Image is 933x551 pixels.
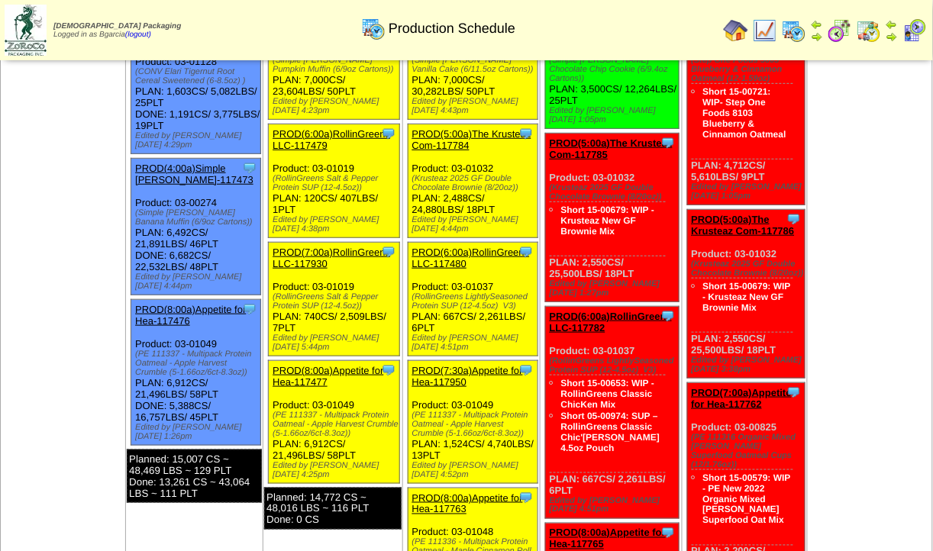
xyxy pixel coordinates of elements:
[886,18,898,31] img: arrowleft.gif
[782,18,806,43] img: calendarprod.gif
[786,211,802,227] img: Tooltip
[135,423,260,441] div: Edited by [PERSON_NAME] [DATE] 1:26pm
[550,356,680,375] div: (RollinGreens LightlySeasoned Protein SUP (12-4.5oz) V3)
[273,292,399,311] div: (RollinGreens Salt & Pepper Protein SUP (12-4.5oz))
[125,31,151,39] a: (logout)
[273,215,399,234] div: Edited by [PERSON_NAME] [DATE] 4:38pm
[550,137,673,160] a: PROD(5:00a)The Krusteaz Com-117785
[692,259,805,278] div: (Krusteaz 2025 GF Double Chocolate Brownie (8/20oz))
[273,365,383,388] a: PROD(8:00a)Appetite for Hea-117477
[131,6,261,154] div: Product: 03-01128 PLAN: 1,603CS / 5,082LBS / 25PLT DONE: 1,191CS / 3,775LBS / 19PLT
[273,411,399,438] div: (PE 111337 - Multipack Protein Oatmeal - Apple Harvest Crumble (5-1.66oz/6ct-8.3oz))
[131,159,261,295] div: Product: 03-00274 PLAN: 6,492CS / 21,891LBS / 46PLT DONE: 6,682CS / 22,532LBS / 48PLT
[828,18,852,43] img: calendarblend.gif
[242,160,257,176] img: Tooltip
[703,281,791,313] a: Short 15-00679: WIP - Krusteaz New GF Brownie Mix
[269,124,400,238] div: Product: 03-01019 PLAN: 120CS / 407LBS / 1PLT
[753,18,777,43] img: line_graph.gif
[381,126,396,141] img: Tooltip
[273,174,399,192] div: (RollinGreens Salt & Pepper Protein SUP (12-4.5oz))
[135,163,253,185] a: PROD(4:00a)Simple [PERSON_NAME]-117473
[518,126,534,141] img: Tooltip
[786,385,802,400] img: Tooltip
[724,18,748,43] img: home.gif
[545,6,680,129] div: Product: 03-00679 PLAN: 3,500CS / 12,264LBS / 25PLT
[264,488,401,530] div: Planned: 14,772 CS ~ 48,016 LBS ~ 116 PLT Done: 0 CS
[687,6,805,205] div: Product: 03-01103 PLAN: 4,712CS / 5,610LBS / 9PLT
[381,244,396,259] img: Tooltip
[703,86,786,140] a: Short 15-00721: WIP- Step One Foods 8103 Blueberry & Cinnamon Oatmeal
[412,411,538,438] div: (PE 111337 - Multipack Protein Oatmeal - Apple Harvest Crumble (5-1.66oz/6ct-8.3oz))
[692,356,805,374] div: Edited by [PERSON_NAME] [DATE] 3:38pm
[561,205,654,237] a: Short 15-00679: WIP - Krusteaz New GF Brownie Mix
[135,208,260,227] div: (Simple [PERSON_NAME] Banana Muffin (6/9oz Cartons))
[408,243,538,356] div: Product: 03-01037 PLAN: 667CS / 2,261LBS / 6PLT
[408,361,538,484] div: Product: 03-01049 PLAN: 1,524CS / 4,740LBS / 13PLT
[703,472,791,526] a: Short 15-00579: WIP - PE New 2022 Organic Mixed [PERSON_NAME] Superfood Oat Mix
[273,97,399,115] div: Edited by [PERSON_NAME] [DATE] 4:23pm
[273,333,399,352] div: Edited by [PERSON_NAME] [DATE] 5:44pm
[273,128,390,151] a: PROD(6:00a)RollinGreens LLC-117479
[550,279,680,298] div: Edited by [PERSON_NAME] [DATE] 1:27pm
[53,22,181,31] span: [DEMOGRAPHIC_DATA] Packaging
[412,128,531,151] a: PROD(5:00a)The Krusteaz Com-117784
[135,67,260,85] div: (CONV Elari Tigernut Root Cereal Sweetened (6-8.5oz) )
[53,22,181,39] span: Logged in as Bgarcia
[127,449,262,503] div: Planned: 15,007 CS ~ 48,469 LBS ~ 129 PLT Done: 13,261 CS ~ 43,064 LBS ~ 111 PLT
[550,527,666,550] a: PROD(8:00a)Appetite for Hea-117765
[269,243,400,356] div: Product: 03-01019 PLAN: 740CS / 2,509LBS / 7PLT
[131,300,261,446] div: Product: 03-01049 PLAN: 6,912CS / 21,496LBS / 58PLT DONE: 5,388CS / 16,757LBS / 45PLT
[412,292,538,311] div: (RollinGreens LightlySeasoned Protein SUP (12-4.5oz) V3)
[381,362,396,378] img: Tooltip
[269,361,400,484] div: Product: 03-01049 PLAN: 6,912CS / 21,496LBS / 58PLT
[561,411,660,453] a: Short 05-00974: SUP – RollinGreens Classic Chic'[PERSON_NAME] 4.5oz Pouch
[692,182,805,201] div: Edited by [PERSON_NAME] [DATE] 1:05pm
[550,183,680,201] div: (Krusteaz 2025 GF Double Chocolate Brownie (8/20oz))
[135,350,260,377] div: (PE 111337 - Multipack Protein Oatmeal - Apple Harvest Crumble (5-1.66oz/6ct-8.3oz))
[412,333,538,352] div: Edited by [PERSON_NAME] [DATE] 4:51pm
[545,134,680,302] div: Product: 03-01032 PLAN: 2,550CS / 25,500LBS / 18PLT
[857,18,881,43] img: calendarinout.gif
[412,246,530,269] a: PROD(6:00a)RollinGreens LLC-117480
[412,174,538,192] div: (Krusteaz 2025 GF Double Chocolate Brownie (8/20oz))
[902,18,927,43] img: calendarcustomer.gif
[518,490,534,505] img: Tooltip
[660,135,676,150] img: Tooltip
[135,131,260,150] div: Edited by [PERSON_NAME] [DATE] 4:29pm
[518,244,534,259] img: Tooltip
[408,124,538,238] div: Product: 03-01032 PLAN: 2,488CS / 24,880LBS / 18PLT
[389,21,515,37] span: Production Schedule
[550,106,680,124] div: Edited by [PERSON_NAME] [DATE] 1:05pm
[242,301,257,317] img: Tooltip
[692,56,805,83] div: (Step One Foods 5003 Blueberry & Cinnamon Oatmeal (12-1.59oz)
[692,214,795,237] a: PROD(5:00a)The Krusteaz Com-117786
[692,387,792,410] a: PROD(7:00a)Appetite for Hea-117762
[412,97,538,115] div: Edited by [PERSON_NAME] [DATE] 4:43pm
[811,18,823,31] img: arrowleft.gif
[561,378,654,410] a: Short 15-00653: WIP - RollinGreens Classic ChicKen Mix
[660,308,676,324] img: Tooltip
[412,461,538,479] div: Edited by [PERSON_NAME] [DATE] 4:52pm
[273,461,399,479] div: Edited by [PERSON_NAME] [DATE] 4:25pm
[412,365,523,388] a: PROD(7:30a)Appetite for Hea-117950
[545,307,680,519] div: Product: 03-01037 PLAN: 667CS / 2,261LBS / 6PLT
[886,31,898,43] img: arrowright.gif
[412,215,538,234] div: Edited by [PERSON_NAME] [DATE] 4:44pm
[412,492,523,515] a: PROD(8:00a)Appetite for Hea-117763
[273,246,390,269] a: PROD(7:00a)RollinGreens LLC-117930
[550,496,680,514] div: Edited by [PERSON_NAME] [DATE] 4:51pm
[550,311,672,333] a: PROD(6:00a)RollinGreens LLC-117782
[550,56,680,83] div: (Simple [PERSON_NAME] Chocolate Chip Cookie (6/9.4oz Cartons))
[687,210,805,379] div: Product: 03-01032 PLAN: 2,550CS / 25,500LBS / 18PLT
[660,525,676,540] img: Tooltip
[518,362,534,378] img: Tooltip
[811,31,823,43] img: arrowright.gif
[135,304,246,327] a: PROD(8:00a)Appetite for Hea-117476
[361,16,386,40] img: calendarprod.gif
[5,5,47,56] img: zoroco-logo-small.webp
[135,272,260,291] div: Edited by [PERSON_NAME] [DATE] 4:44pm
[692,433,805,469] div: (PE 111316 Organic Mixed [PERSON_NAME] Superfood Oatmeal Cups (12/1.76oz))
